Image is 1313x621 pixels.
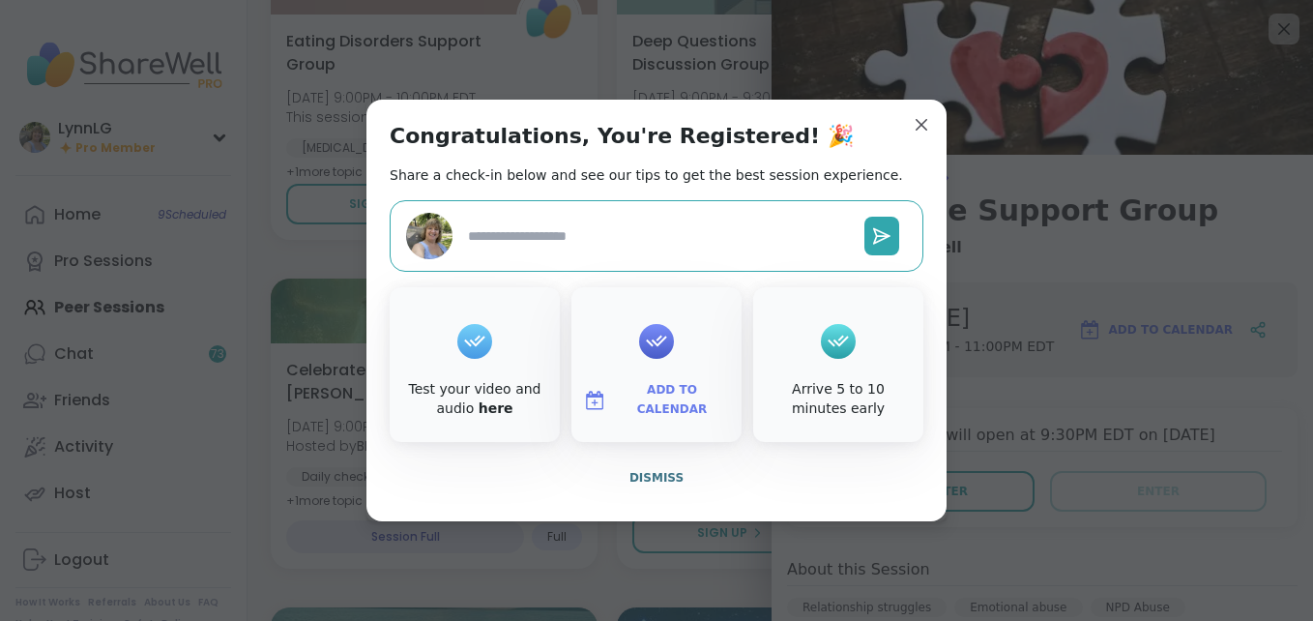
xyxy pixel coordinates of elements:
button: Add to Calendar [575,380,738,421]
button: Dismiss [390,458,923,498]
div: Test your video and audio [394,380,556,418]
div: Arrive 5 to 10 minutes early [757,380,919,418]
span: Add to Calendar [614,381,730,419]
img: LynnLG [406,213,452,259]
a: here [479,400,513,416]
h2: Share a check-in below and see our tips to get the best session experience. [390,165,903,185]
h1: Congratulations, You're Registered! 🎉 [390,123,854,150]
img: ShareWell Logomark [583,389,606,412]
span: Dismiss [629,471,684,485]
